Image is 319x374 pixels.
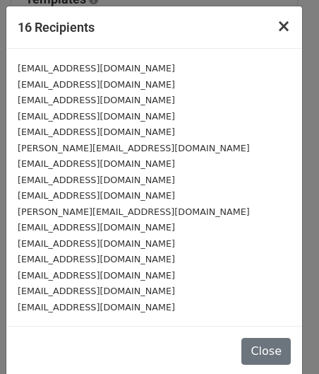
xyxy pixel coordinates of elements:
[248,306,319,374] iframe: Chat Widget
[18,222,175,233] small: [EMAIL_ADDRESS][DOMAIN_NAME]
[265,6,302,46] button: Close
[18,302,175,312] small: [EMAIL_ADDRESS][DOMAIN_NAME]
[18,270,175,281] small: [EMAIL_ADDRESS][DOMAIN_NAME]
[18,238,175,249] small: [EMAIL_ADDRESS][DOMAIN_NAME]
[18,127,175,137] small: [EMAIL_ADDRESS][DOMAIN_NAME]
[18,254,175,264] small: [EMAIL_ADDRESS][DOMAIN_NAME]
[277,16,291,36] span: ×
[18,18,95,37] h5: 16 Recipients
[18,63,175,74] small: [EMAIL_ADDRESS][DOMAIN_NAME]
[18,190,175,201] small: [EMAIL_ADDRESS][DOMAIN_NAME]
[18,111,175,122] small: [EMAIL_ADDRESS][DOMAIN_NAME]
[241,338,291,365] button: Close
[18,286,175,296] small: [EMAIL_ADDRESS][DOMAIN_NAME]
[18,158,175,169] small: [EMAIL_ADDRESS][DOMAIN_NAME]
[18,175,175,185] small: [EMAIL_ADDRESS][DOMAIN_NAME]
[18,79,175,90] small: [EMAIL_ADDRESS][DOMAIN_NAME]
[18,143,250,153] small: [PERSON_NAME][EMAIL_ADDRESS][DOMAIN_NAME]
[18,206,250,217] small: [PERSON_NAME][EMAIL_ADDRESS][DOMAIN_NAME]
[18,95,175,105] small: [EMAIL_ADDRESS][DOMAIN_NAME]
